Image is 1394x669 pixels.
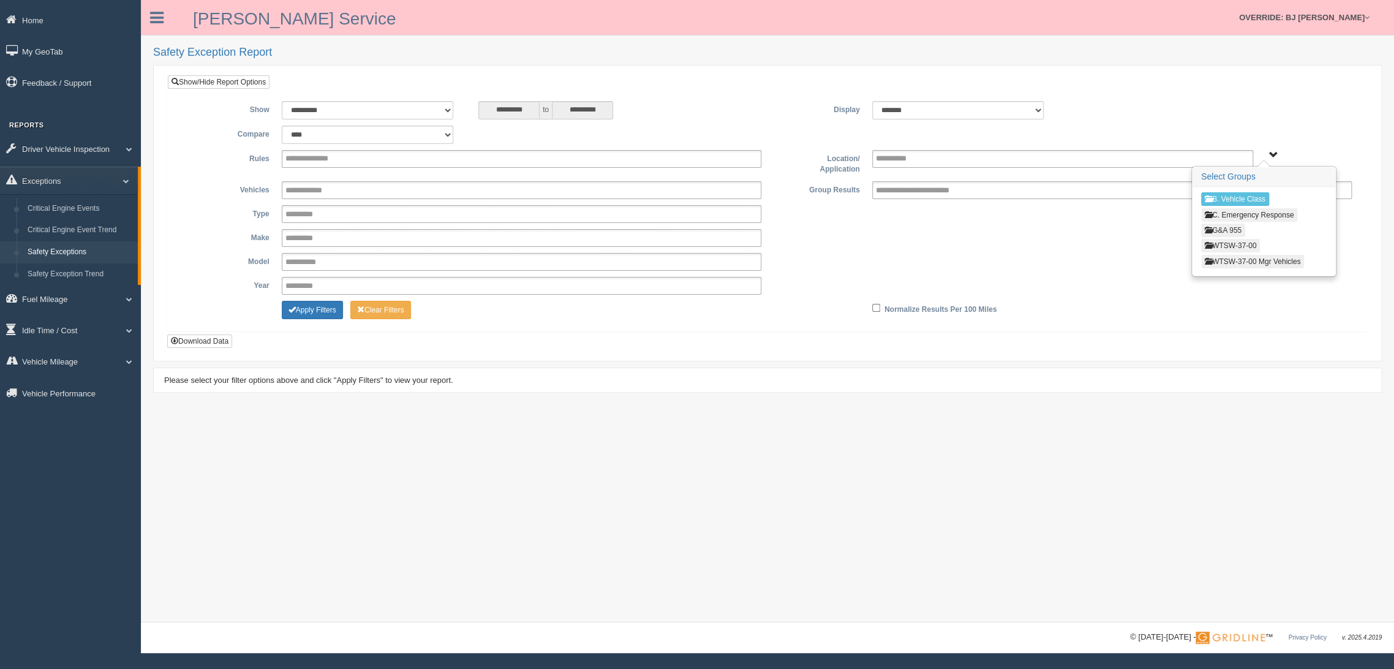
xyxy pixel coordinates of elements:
[22,219,138,241] a: Critical Engine Event Trend
[767,181,866,196] label: Group Results
[1201,239,1260,252] button: WTSW-37-00
[884,301,997,316] label: Normalize Results Per 100 Miles
[177,205,276,220] label: Type
[22,263,138,285] a: Safety Exception Trend
[177,150,276,165] label: Rules
[1130,631,1382,644] div: © [DATE]-[DATE] - ™
[167,334,232,348] button: Download Data
[767,101,866,116] label: Display
[177,126,276,140] label: Compare
[350,301,411,319] button: Change Filter Options
[1201,224,1245,237] button: G&A 955
[177,101,276,116] label: Show
[1196,632,1265,644] img: Gridline
[282,301,343,319] button: Change Filter Options
[22,241,138,263] a: Safety Exceptions
[1342,634,1382,641] span: v. 2025.4.2019
[177,277,276,292] label: Year
[1201,192,1269,206] button: B. Vehicle Class
[168,75,269,89] a: Show/Hide Report Options
[1201,208,1297,222] button: C. Emergency Response
[164,376,453,385] span: Please select your filter options above and click "Apply Filters" to view your report.
[153,47,1382,59] h2: Safety Exception Report
[193,9,396,28] a: [PERSON_NAME] Service
[177,253,276,268] label: Model
[177,229,276,244] label: Make
[1201,255,1305,268] button: WTSW-37-00 Mgr Vehicles
[540,101,552,119] span: to
[1192,167,1335,187] h3: Select Groups
[22,198,138,220] a: Critical Engine Events
[177,181,276,196] label: Vehicles
[767,150,866,175] label: Location/ Application
[1288,634,1326,641] a: Privacy Policy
